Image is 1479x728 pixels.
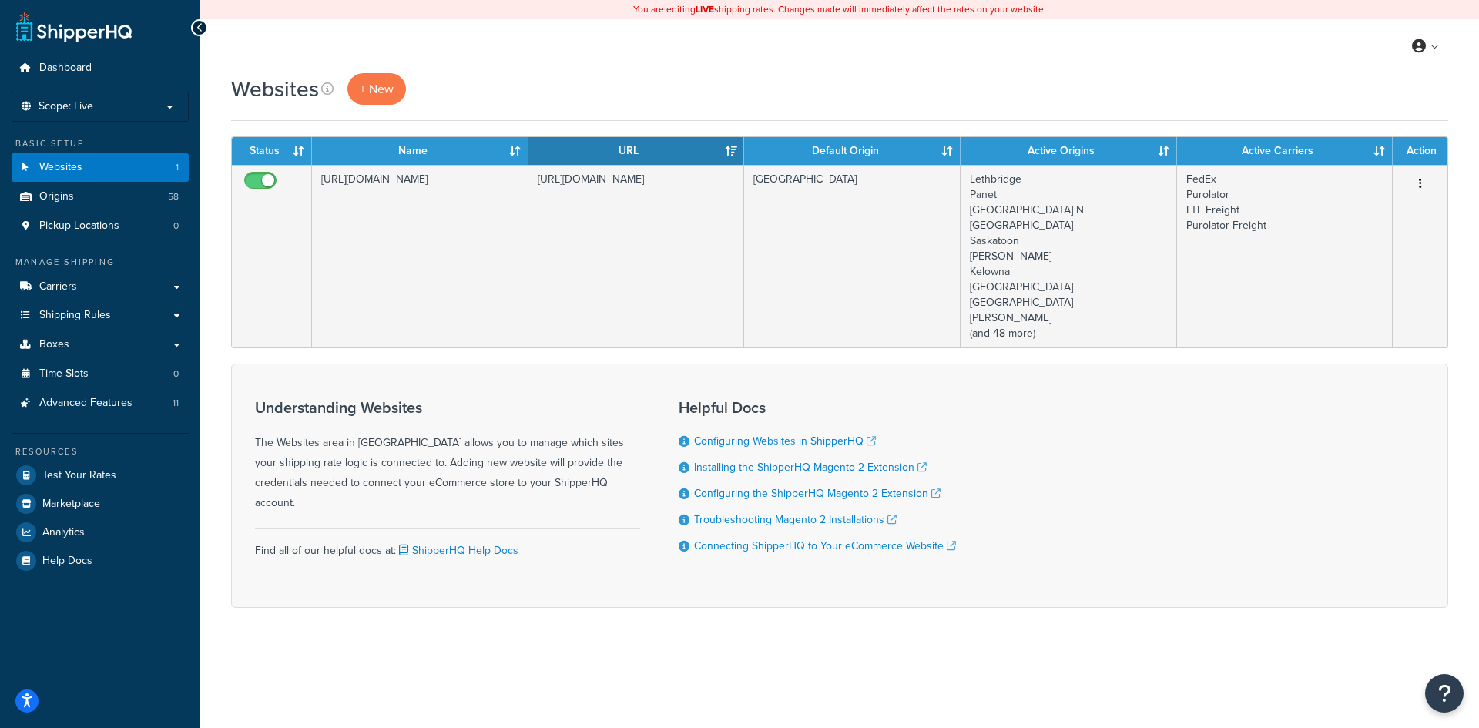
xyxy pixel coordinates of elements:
th: Action [1393,137,1447,165]
span: Marketplace [42,498,100,511]
div: Basic Setup [12,137,189,150]
a: Carriers [12,273,189,301]
a: Connecting ShipperHQ to Your eCommerce Website [694,538,956,554]
a: Pickup Locations 0 [12,212,189,240]
a: Websites 1 [12,153,189,182]
a: Boxes [12,330,189,359]
span: Boxes [39,338,69,351]
span: 11 [173,397,179,410]
a: Origins 58 [12,183,189,211]
a: Advanced Features 11 [12,389,189,418]
span: 1 [176,161,179,174]
a: Troubleshooting Magento 2 Installations [694,512,897,528]
th: Active Origins: activate to sort column ascending [961,137,1177,165]
th: Active Carriers: activate to sort column ascending [1177,137,1393,165]
span: Scope: Live [39,100,93,113]
th: Name: activate to sort column ascending [312,137,528,165]
a: Configuring Websites in ShipperHQ [694,433,876,449]
span: Pickup Locations [39,220,119,233]
div: Manage Shipping [12,256,189,269]
h3: Helpful Docs [679,399,956,416]
td: [URL][DOMAIN_NAME] [312,165,528,347]
th: Status: activate to sort column ascending [232,137,312,165]
td: FedEx Purolator LTL Freight Purolator Freight [1177,165,1393,347]
li: Origins [12,183,189,211]
b: LIVE [696,2,714,16]
th: Default Origin: activate to sort column ascending [744,137,961,165]
span: Help Docs [42,555,92,568]
h3: Understanding Websites [255,399,640,416]
a: ShipperHQ Home [16,12,132,42]
td: [URL][DOMAIN_NAME] [528,165,745,347]
span: Advanced Features [39,397,132,410]
span: 58 [168,190,179,203]
th: URL: activate to sort column ascending [528,137,745,165]
span: Dashboard [39,62,92,75]
span: + New [360,80,394,98]
span: 0 [173,367,179,381]
span: Websites [39,161,82,174]
span: Test Your Rates [42,469,116,482]
a: Analytics [12,518,189,546]
a: Marketplace [12,490,189,518]
span: Carriers [39,280,77,294]
a: Time Slots 0 [12,360,189,388]
span: Time Slots [39,367,89,381]
a: Dashboard [12,54,189,82]
a: Installing the ShipperHQ Magento 2 Extension [694,459,927,475]
a: Test Your Rates [12,461,189,489]
div: Find all of our helpful docs at: [255,528,640,561]
span: 0 [173,220,179,233]
button: Open Resource Center [1425,674,1464,713]
li: Pickup Locations [12,212,189,240]
td: [GEOGRAPHIC_DATA] [744,165,961,347]
li: Time Slots [12,360,189,388]
span: Analytics [42,526,85,539]
a: + New [347,73,406,105]
li: Websites [12,153,189,182]
span: Shipping Rules [39,309,111,322]
div: Resources [12,445,189,458]
td: Lethbridge Panet [GEOGRAPHIC_DATA] N [GEOGRAPHIC_DATA] Saskatoon [PERSON_NAME] Kelowna [GEOGRAPHI... [961,165,1177,347]
a: Help Docs [12,547,189,575]
li: Advanced Features [12,389,189,418]
a: ShipperHQ Help Docs [396,542,518,559]
a: Shipping Rules [12,301,189,330]
span: Origins [39,190,74,203]
a: Configuring the ShipperHQ Magento 2 Extension [694,485,941,502]
h1: Websites [231,74,319,104]
div: The Websites area in [GEOGRAPHIC_DATA] allows you to manage which sites your shipping rate logic ... [255,399,640,513]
